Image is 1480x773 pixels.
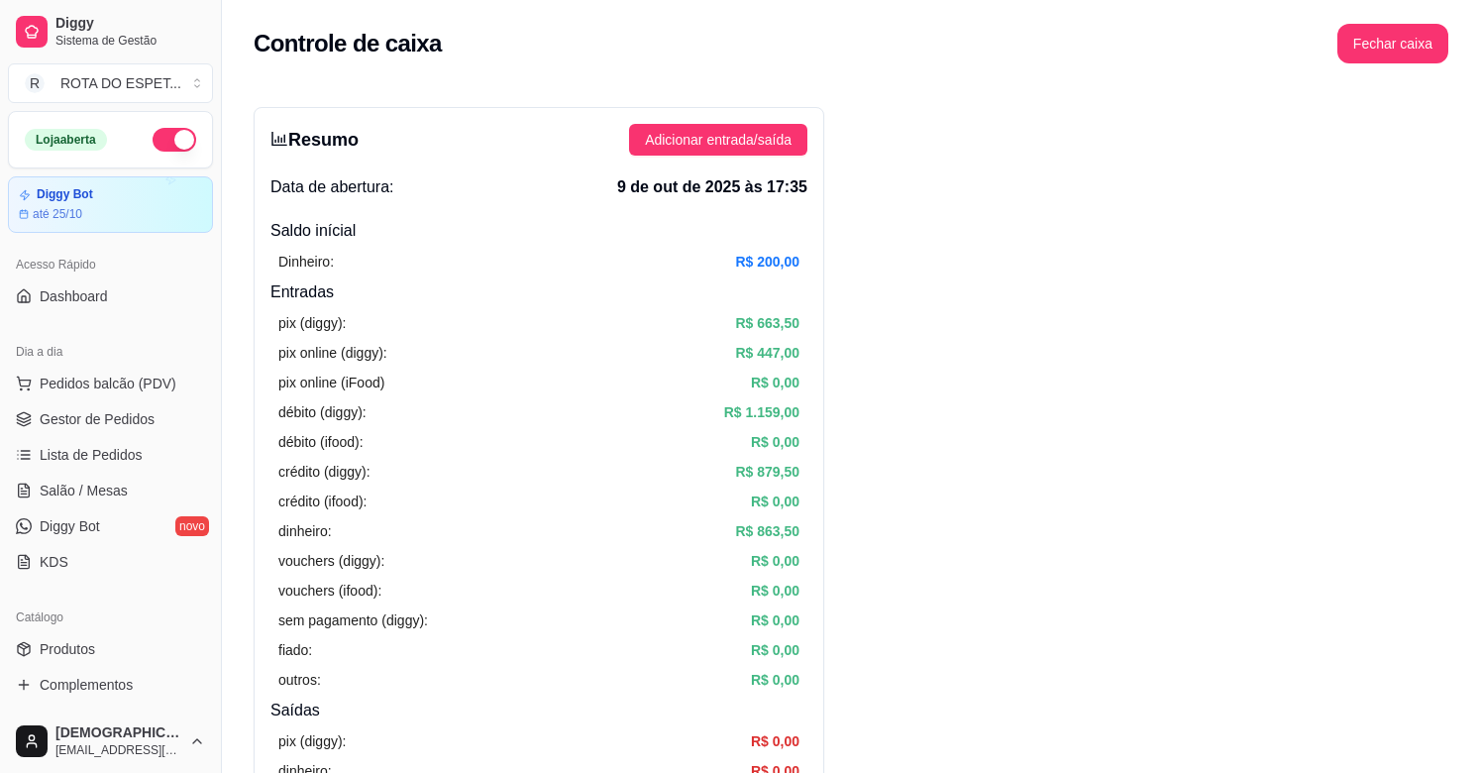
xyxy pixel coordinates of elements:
[278,669,321,691] article: outros:
[8,602,213,633] div: Catálogo
[60,73,181,93] div: ROTA DO ESPET ...
[270,175,394,199] span: Data de abertura:
[645,129,792,151] span: Adicionar entrada/saída
[751,372,799,393] article: R$ 0,00
[8,368,213,399] button: Pedidos balcão (PDV)
[735,342,799,364] article: R$ 447,00
[8,336,213,368] div: Dia a dia
[751,730,799,752] article: R$ 0,00
[8,475,213,506] a: Salão / Mesas
[55,33,205,49] span: Sistema de Gestão
[278,251,334,273] article: Dinheiro:
[270,699,807,722] h4: Saídas
[270,126,359,154] h3: Resumo
[40,639,95,659] span: Produtos
[40,675,133,695] span: Complementos
[278,609,428,631] article: sem pagamento (diggy):
[735,461,799,483] article: R$ 879,50
[25,73,45,93] span: R
[278,342,387,364] article: pix online (diggy):
[8,280,213,312] a: Dashboard
[8,403,213,435] a: Gestor de Pedidos
[55,724,181,742] span: [DEMOGRAPHIC_DATA]
[751,669,799,691] article: R$ 0,00
[8,439,213,471] a: Lista de Pedidos
[40,409,155,429] span: Gestor de Pedidos
[735,312,799,334] article: R$ 663,50
[278,730,346,752] article: pix (diggy):
[617,175,807,199] span: 9 de out de 2025 às 17:35
[278,461,370,483] article: crédito (diggy):
[278,580,381,602] article: vouchers (ifood):
[751,431,799,453] article: R$ 0,00
[751,639,799,661] article: R$ 0,00
[751,550,799,572] article: R$ 0,00
[735,520,799,542] article: R$ 863,50
[8,176,213,233] a: Diggy Botaté 25/10
[270,219,807,243] h4: Saldo inícial
[40,516,100,536] span: Diggy Bot
[40,445,143,465] span: Lista de Pedidos
[8,249,213,280] div: Acesso Rápido
[1337,24,1448,63] button: Fechar caixa
[278,491,367,512] article: crédito (ifood):
[8,718,213,765] button: [DEMOGRAPHIC_DATA][EMAIL_ADDRESS][DOMAIN_NAME]
[724,401,799,423] article: R$ 1.159,00
[8,63,213,103] button: Select a team
[8,510,213,542] a: Diggy Botnovo
[153,128,196,152] button: Alterar Status
[8,546,213,578] a: KDS
[40,552,68,572] span: KDS
[278,639,312,661] article: fiado:
[25,129,107,151] div: Loja aberta
[629,124,807,156] button: Adicionar entrada/saída
[278,372,384,393] article: pix online (iFood)
[8,8,213,55] a: DiggySistema de Gestão
[278,431,364,453] article: débito (ifood):
[40,374,176,393] span: Pedidos balcão (PDV)
[37,187,93,202] article: Diggy Bot
[735,251,799,273] article: R$ 200,00
[55,742,181,758] span: [EMAIL_ADDRESS][DOMAIN_NAME]
[278,520,332,542] article: dinheiro:
[55,15,205,33] span: Diggy
[270,130,288,148] span: bar-chart
[751,580,799,602] article: R$ 0,00
[278,312,346,334] article: pix (diggy):
[270,280,807,304] h4: Entradas
[33,206,82,222] article: até 25/10
[40,286,108,306] span: Dashboard
[8,669,213,701] a: Complementos
[8,633,213,665] a: Produtos
[751,491,799,512] article: R$ 0,00
[278,401,367,423] article: débito (diggy):
[278,550,384,572] article: vouchers (diggy):
[751,609,799,631] article: R$ 0,00
[40,481,128,500] span: Salão / Mesas
[254,28,442,59] h2: Controle de caixa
